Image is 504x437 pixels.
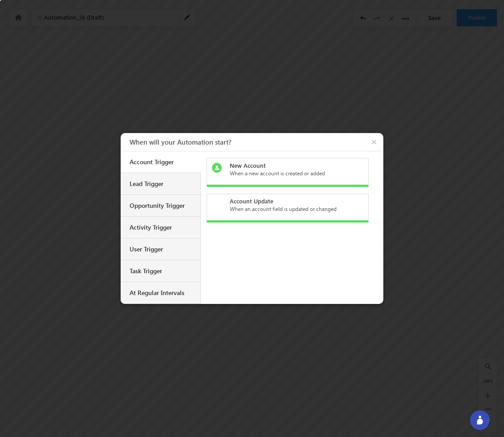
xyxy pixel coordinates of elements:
[130,289,194,297] div: At Regular Intervals
[130,267,194,275] div: Task Trigger
[230,197,355,205] div: Account Update
[130,180,194,188] div: Lead Trigger
[130,245,194,253] div: User Trigger
[130,202,194,210] div: Opportunity Trigger
[230,170,355,178] div: When a new account is created or added
[230,162,355,170] div: New Account
[130,158,194,166] div: Account Trigger
[130,223,194,231] div: Activity Trigger
[130,133,383,151] h3: When will your Automation start?
[230,205,355,213] div: When an account field is updated or changed
[367,133,383,151] button: ×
